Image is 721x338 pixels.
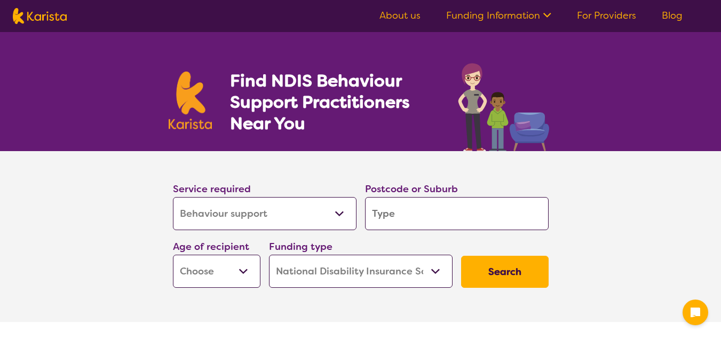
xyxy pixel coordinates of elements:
[662,9,683,22] a: Blog
[461,256,549,288] button: Search
[365,197,549,230] input: Type
[269,240,332,253] label: Funding type
[173,183,251,195] label: Service required
[13,8,67,24] img: Karista logo
[173,240,249,253] label: Age of recipient
[230,70,437,134] h1: Find NDIS Behaviour Support Practitioners Near You
[455,58,553,151] img: behaviour-support
[577,9,636,22] a: For Providers
[446,9,551,22] a: Funding Information
[379,9,421,22] a: About us
[365,183,458,195] label: Postcode or Suburb
[169,72,212,129] img: Karista logo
